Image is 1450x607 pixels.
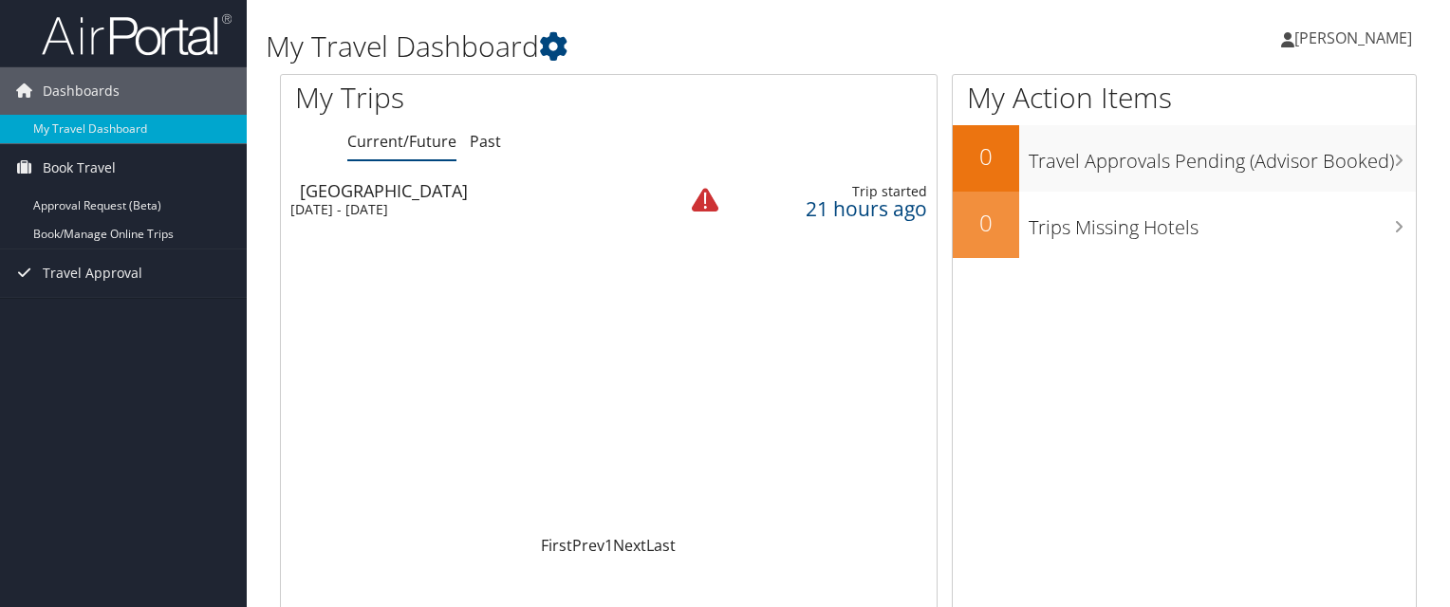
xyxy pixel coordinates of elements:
a: 0Travel Approvals Pending (Advisor Booked) [953,125,1416,192]
h1: My Action Items [953,78,1416,118]
a: Last [646,535,676,556]
span: [PERSON_NAME] [1294,28,1412,48]
a: Prev [572,535,604,556]
div: 21 hours ago [737,200,926,217]
h2: 0 [953,140,1019,173]
h1: My Trips [295,78,649,118]
a: 1 [604,535,613,556]
img: alert-flat-solid-warning.png [692,187,719,214]
img: airportal-logo.png [42,12,232,57]
span: Dashboards [43,67,120,115]
h1: My Travel Dashboard [266,27,1043,66]
a: Past [470,131,501,152]
div: [GEOGRAPHIC_DATA] [300,182,659,199]
a: 0Trips Missing Hotels [953,192,1416,258]
a: [PERSON_NAME] [1281,9,1431,66]
div: [DATE] - [DATE] [290,201,649,218]
a: Current/Future [347,131,456,152]
div: Trip started [737,183,926,200]
a: Next [613,535,646,556]
h2: 0 [953,207,1019,239]
h3: Trips Missing Hotels [1029,205,1416,241]
span: Book Travel [43,144,116,192]
span: Travel Approval [43,249,142,297]
a: First [541,535,572,556]
h3: Travel Approvals Pending (Advisor Booked) [1029,138,1416,175]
